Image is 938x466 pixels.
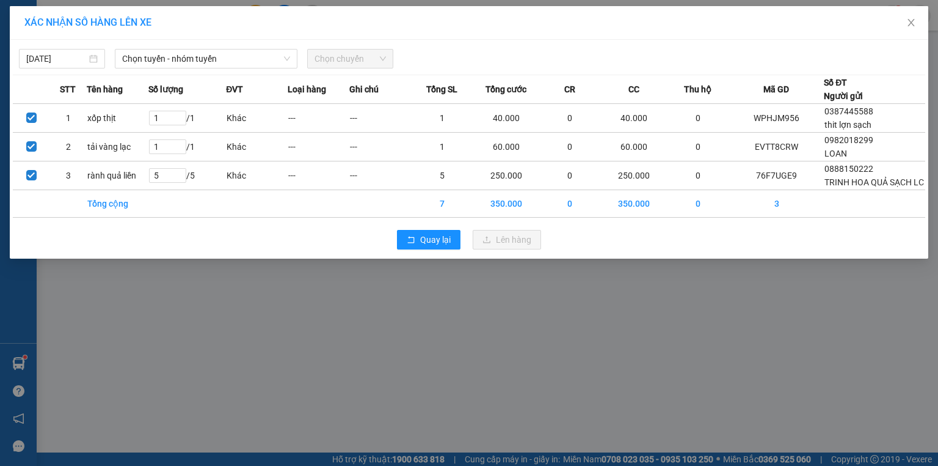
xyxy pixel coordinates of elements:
[729,190,824,218] td: 3
[87,190,148,218] td: Tổng cộng
[288,104,349,133] td: ---
[314,50,386,68] span: Chọn chuyến
[26,52,87,65] input: 11/09/2025
[473,230,541,250] button: uploadLên hàng
[288,83,326,96] span: Loại hàng
[226,104,288,133] td: Khác
[601,104,667,133] td: 40.000
[824,135,873,145] span: 0982018299
[87,104,148,133] td: xốp thịt
[148,161,226,190] td: / 5
[74,29,149,49] b: Sao Việt
[539,190,601,218] td: 0
[411,190,473,218] td: 7
[628,83,639,96] span: CC
[906,18,916,28] span: close
[601,133,667,161] td: 60.000
[601,190,667,218] td: 350.000
[349,83,379,96] span: Ghi chú
[397,230,460,250] button: rollbackQuay lại
[87,161,148,190] td: rành quả liền
[894,6,928,40] button: Close
[411,133,473,161] td: 1
[667,133,729,161] td: 0
[148,83,183,96] span: Số lượng
[473,190,539,218] td: 350.000
[226,133,288,161] td: Khác
[226,83,243,96] span: ĐVT
[7,71,98,91] h2: 76F7UGE9
[407,235,415,245] span: rollback
[667,161,729,190] td: 0
[349,133,411,161] td: ---
[564,83,575,96] span: CR
[684,83,711,96] span: Thu hộ
[7,10,68,71] img: logo.jpg
[824,177,924,187] span: TRINH HOA QUẢ SẠCH LC
[485,83,526,96] span: Tổng cước
[473,104,539,133] td: 40.000
[411,161,473,190] td: 5
[64,71,295,148] h2: VP Nhận: VP 7 [PERSON_NAME]
[50,104,87,133] td: 1
[283,55,291,62] span: down
[729,161,824,190] td: 76F7UGE9
[148,104,226,133] td: / 1
[420,233,451,246] span: Quay lại
[87,83,123,96] span: Tên hàng
[50,133,87,161] td: 2
[87,133,148,161] td: tải vàng lạc
[539,133,601,161] td: 0
[729,133,824,161] td: EVTT8CRW
[288,161,349,190] td: ---
[729,104,824,133] td: WPHJM956
[824,120,871,130] span: thit lợn sạch
[288,133,349,161] td: ---
[667,190,729,218] td: 0
[824,164,873,174] span: 0888150222
[60,83,76,96] span: STT
[763,83,789,96] span: Mã GD
[226,161,288,190] td: Khác
[349,104,411,133] td: ---
[667,104,729,133] td: 0
[50,161,87,190] td: 3
[601,161,667,190] td: 250.000
[148,133,226,161] td: / 1
[349,161,411,190] td: ---
[539,161,601,190] td: 0
[824,106,873,116] span: 0387445588
[24,17,151,28] span: XÁC NHẬN SỐ HÀNG LÊN XE
[473,161,539,190] td: 250.000
[411,104,473,133] td: 1
[539,104,601,133] td: 0
[122,50,290,68] span: Chọn tuyến - nhóm tuyến
[824,76,863,103] div: Số ĐT Người gửi
[163,10,295,30] b: [DOMAIN_NAME]
[426,83,457,96] span: Tổng SL
[473,133,539,161] td: 60.000
[824,149,847,158] span: LOAN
